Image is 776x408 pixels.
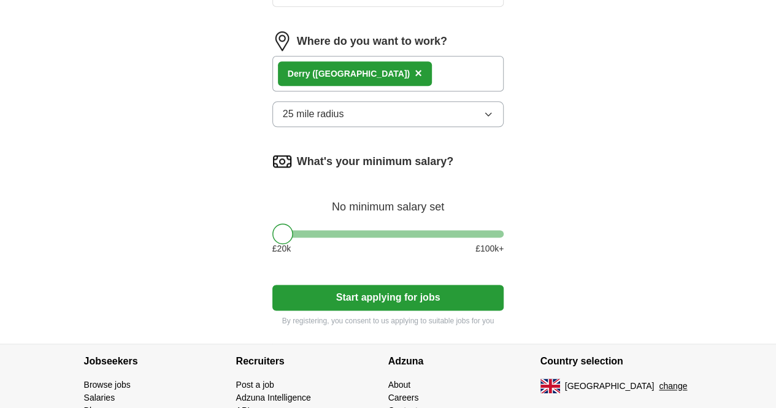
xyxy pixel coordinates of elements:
[272,152,292,171] img: salary.png
[297,153,453,170] label: What's your minimum salary?
[475,242,504,255] span: £ 100 k+
[659,380,687,393] button: change
[540,379,560,393] img: UK flag
[84,393,115,402] a: Salaries
[84,380,131,390] a: Browse jobs
[288,69,310,79] strong: Derry
[272,315,504,326] p: By registering, you consent to us applying to suitable jobs for you
[565,380,655,393] span: [GEOGRAPHIC_DATA]
[312,69,410,79] span: ([GEOGRAPHIC_DATA])
[272,31,292,51] img: location.png
[415,64,422,83] button: ×
[283,107,344,121] span: 25 mile radius
[272,285,504,310] button: Start applying for jobs
[388,380,411,390] a: About
[540,344,693,379] h4: Country selection
[236,393,311,402] a: Adzuna Intelligence
[415,66,422,80] span: ×
[297,33,447,50] label: Where do you want to work?
[272,101,504,127] button: 25 mile radius
[272,242,291,255] span: £ 20 k
[236,380,274,390] a: Post a job
[388,393,419,402] a: Careers
[272,186,504,215] div: No minimum salary set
